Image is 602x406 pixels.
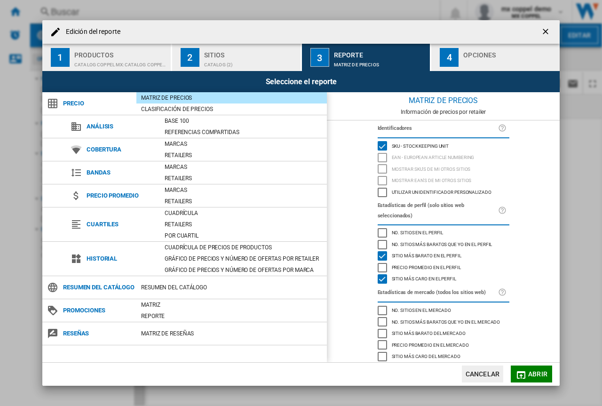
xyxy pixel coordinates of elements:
span: No. sitios en el mercado [392,306,451,313]
div: Cuadrícula de precios de productos [160,243,327,252]
div: Resumen del catálogo [136,283,327,292]
label: Estadísticas de mercado (todos los sitios web) [378,287,498,298]
span: Bandas [82,166,160,179]
md-checkbox: EAN - European Article Numbering [378,152,509,164]
div: Marcas [160,185,327,195]
span: Precio promedio [82,189,160,202]
div: Sitios [204,48,297,57]
span: Resumen del catálogo [58,281,136,294]
button: Cancelar [462,366,503,382]
div: Reporte [334,48,427,57]
h4: Edición del reporte [61,27,120,37]
span: Utilizar un identificador personalizado [392,188,491,195]
div: Matriz [136,300,327,310]
button: 2 Sitios catalog (2) [172,44,301,71]
span: Sitio más caro del mercado [392,352,460,359]
div: Base 100 [160,116,327,126]
div: Marcas [160,139,327,149]
md-checkbox: Mostrar SKU'S de mi otros sitios [378,163,509,175]
div: Retailers [160,220,327,229]
span: No. sitios más baratos que yo en el perfil [392,240,492,247]
button: 1 Productos CATALOG COPPEL MX:Catalog coppel mx [42,44,172,71]
span: Sitio más barato en el perfil [392,252,461,258]
div: Reporte [136,311,327,321]
div: Gráfico de precios y número de ofertas por marca [160,265,327,275]
label: Estadísticas de perfil (solo sitios web seleccionados) [378,200,498,221]
ng-md-icon: getI18NText('BUTTONS.CLOSE_DIALOG') [541,27,552,38]
span: Reseñas [58,327,136,340]
span: SKU - Stock Keeping Unit [392,142,449,149]
span: No. sitios más baratos que yo en el mercado [392,318,500,325]
md-checkbox: No. sitios en el perfil [378,227,509,239]
div: Por cuartil [160,231,327,240]
span: No. sitios en el perfil [392,229,444,235]
div: Información de precios por retailer [327,109,560,115]
span: Mostrar SKU'S de mi otros sitios [392,165,471,172]
div: Retailers [160,151,327,160]
div: catalog (2) [204,57,297,67]
div: Gráfico de precios y número de ofertas por retailer [160,254,327,263]
md-checkbox: SKU - Stock Keeping Unit [378,140,509,152]
div: 4 [440,48,459,67]
button: 4 Opciones [431,44,560,71]
span: Precio [58,97,136,110]
div: Marcas [160,162,327,172]
div: Opciones [463,48,556,57]
button: Abrir [511,366,552,382]
button: getI18NText('BUTTONS.CLOSE_DIALOG') [537,23,556,41]
span: Sitio más barato del mercado [392,329,466,336]
span: Abrir [528,370,547,378]
md-checkbox: Utilizar un identificador personalizado [378,186,509,198]
span: Análisis [82,120,160,133]
div: 3 [310,48,329,67]
span: Precio promedio en el mercado [392,341,469,348]
md-checkbox: Mostrar EAN's de mi otros sitios [378,175,509,187]
md-checkbox: Precio promedio en el perfil [378,262,509,273]
div: Referencias compartidas [160,127,327,137]
md-checkbox: Sitio más barato del mercado [378,328,509,340]
div: Retailers [160,197,327,206]
md-checkbox: Sitio más barato en el perfil [378,250,509,262]
div: 2 [181,48,199,67]
span: Promociones [58,304,136,317]
md-checkbox: Sitio más caro en el perfil [378,273,509,285]
div: 1 [51,48,70,67]
md-checkbox: No. sitios más baratos que yo en el perfil [378,239,509,250]
div: Productos [74,48,167,57]
md-checkbox: No. sitios más baratos que yo en el mercado [378,316,509,328]
div: CATALOG COPPEL MX:Catalog coppel mx [74,57,167,67]
span: Sitio más caro en el perfil [392,275,456,281]
span: Mostrar EAN's de mi otros sitios [392,176,472,183]
div: Matriz de precios [327,92,560,109]
md-checkbox: No. sitios en el mercado [378,304,509,316]
span: Historial [82,252,160,265]
div: Matriz de precios [334,57,427,67]
div: Cuadrícula [160,208,327,218]
div: Retailers [160,174,327,183]
div: Matriz de precios [136,93,327,103]
button: 3 Reporte Matriz de precios [302,44,431,71]
div: Seleccione el reporte [42,71,560,92]
span: Cuartiles [82,218,160,231]
span: Cobertura [82,143,160,156]
label: Identificadores [378,123,498,134]
div: Clasificación de precios [136,104,327,114]
md-checkbox: Precio promedio en el mercado [378,339,509,351]
span: EAN - European Article Numbering [392,153,475,160]
span: Precio promedio en el perfil [392,263,461,270]
md-checkbox: Sitio más caro del mercado [378,351,509,363]
div: Matriz de RESEÑAS [136,329,327,338]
